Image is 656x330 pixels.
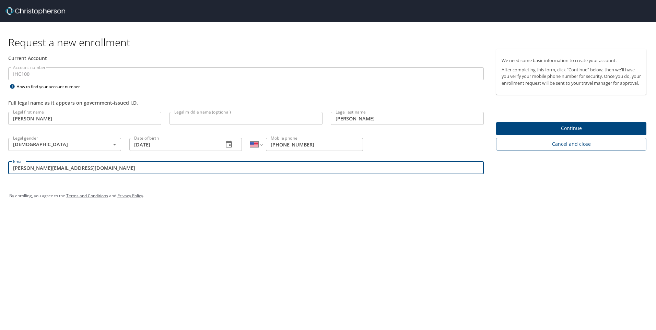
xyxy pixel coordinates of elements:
[5,7,65,15] img: cbt logo
[502,124,641,133] span: Continue
[496,138,646,151] button: Cancel and close
[266,138,363,151] input: Enter phone number
[9,187,647,204] div: By enrolling, you agree to the and .
[502,67,641,86] p: After completing this form, click "Continue" below, then we'll have you verify your mobile phone ...
[66,193,108,199] a: Terms and Conditions
[8,82,94,91] div: How to find your account number
[502,140,641,149] span: Cancel and close
[496,122,646,135] button: Continue
[502,57,641,64] p: We need some basic information to create your account.
[129,138,218,151] input: MM/DD/YYYY
[8,138,121,151] div: [DEMOGRAPHIC_DATA]
[8,55,484,62] div: Current Account
[117,193,143,199] a: Privacy Policy
[8,99,484,106] div: Full legal name as it appears on government-issued I.D.
[8,36,652,49] h1: Request a new enrollment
